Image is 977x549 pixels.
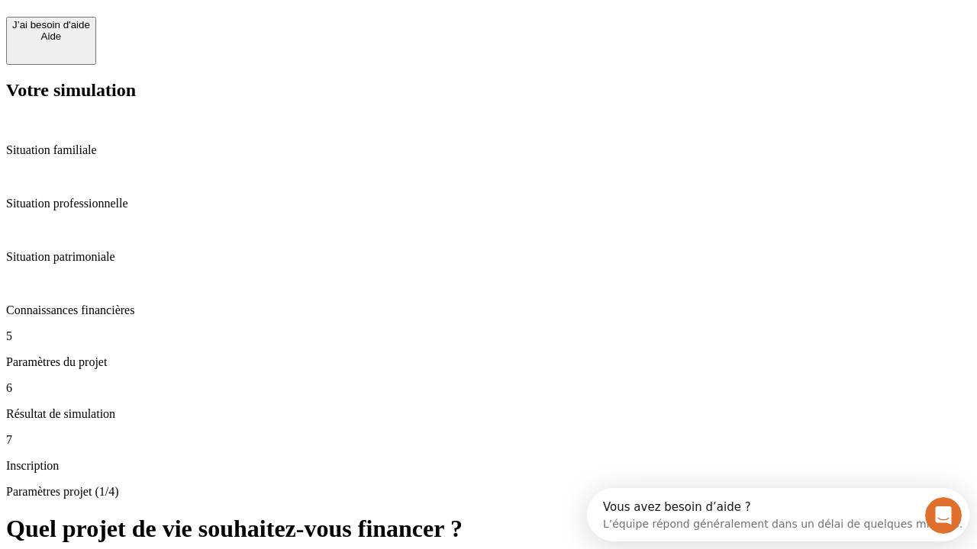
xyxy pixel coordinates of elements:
[6,143,971,157] p: Situation familiale
[6,381,971,395] p: 6
[6,485,971,499] p: Paramètres projet (1/4)
[6,329,971,343] p: 5
[6,433,971,447] p: 7
[16,13,376,25] div: Vous avez besoin d’aide ?
[925,497,962,534] iframe: Intercom live chat
[16,25,376,41] div: L’équipe répond généralement dans un délai de quelques minutes.
[6,80,971,101] h2: Votre simulation
[6,197,971,210] p: Situation professionnelle
[6,250,971,264] p: Situation patrimoniale
[6,459,971,473] p: Inscription
[6,6,421,48] div: Ouvrir le Messenger Intercom
[6,407,971,421] p: Résultat de simulation
[12,30,90,42] div: Aide
[6,17,96,65] button: J’ai besoin d'aideAide
[12,19,90,30] div: J’ai besoin d'aide
[6,355,971,369] p: Paramètres du projet
[6,515,971,543] h1: Quel projet de vie souhaitez-vous financer ?
[587,488,969,541] iframe: Intercom live chat discovery launcher
[6,303,971,317] p: Connaissances financières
